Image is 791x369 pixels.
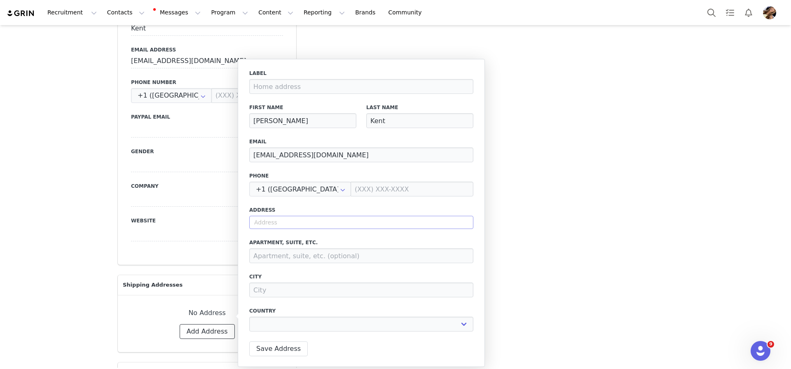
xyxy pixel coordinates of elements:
input: Address [249,216,473,229]
input: Email Address [131,54,283,68]
div: United States [249,182,351,196]
button: Notifications [740,3,758,22]
input: Country [131,88,212,103]
label: Email [249,138,473,145]
label: Label [249,70,473,77]
button: Search [702,3,721,22]
label: Last Name [366,104,473,111]
button: Add Address [180,324,235,339]
button: Content [253,3,298,22]
label: Email Address [131,46,283,54]
button: Recruitment [42,3,102,22]
label: First Name [249,104,356,111]
label: Phone Number [131,79,283,86]
body: Rich Text Area. Press ALT-0 for help. [7,7,338,16]
label: Phone [249,172,473,180]
img: ab566a12-3368-49b9-b553-a04b16cfaf06.jpg [763,6,776,19]
img: grin logo [7,9,35,17]
iframe: Intercom live chat [751,341,770,361]
label: Website [131,217,283,224]
label: City [249,273,473,280]
a: Brands [350,3,383,22]
input: Last Name [366,113,473,128]
label: Address [249,206,473,214]
button: Contacts [102,3,150,22]
input: (XXX) XXX-XXXX [211,88,283,103]
button: Reporting [299,3,350,22]
button: Program [206,3,253,22]
input: Home address [249,79,473,94]
input: (XXX) XXX-XXXX [351,182,473,196]
button: Messages [150,3,206,22]
button: Save Address [249,341,308,356]
input: Country [249,182,351,196]
input: Apartment, suite, etc. (optional) [249,248,473,263]
input: City [249,283,473,297]
button: Profile [758,6,784,19]
span: 9 [768,341,774,348]
span: Shipping Addresses [123,281,183,289]
input: Email [249,147,473,162]
input: First Name [249,113,356,128]
div: United States [131,88,212,103]
label: Company [131,182,283,190]
div: No Address [131,308,283,318]
a: Tasks [721,3,739,22]
label: Paypal Email [131,113,283,121]
a: Community [384,3,431,22]
label: Gender [131,148,283,155]
label: Apartment, suite, etc. [249,239,473,246]
label: Country [249,307,473,315]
